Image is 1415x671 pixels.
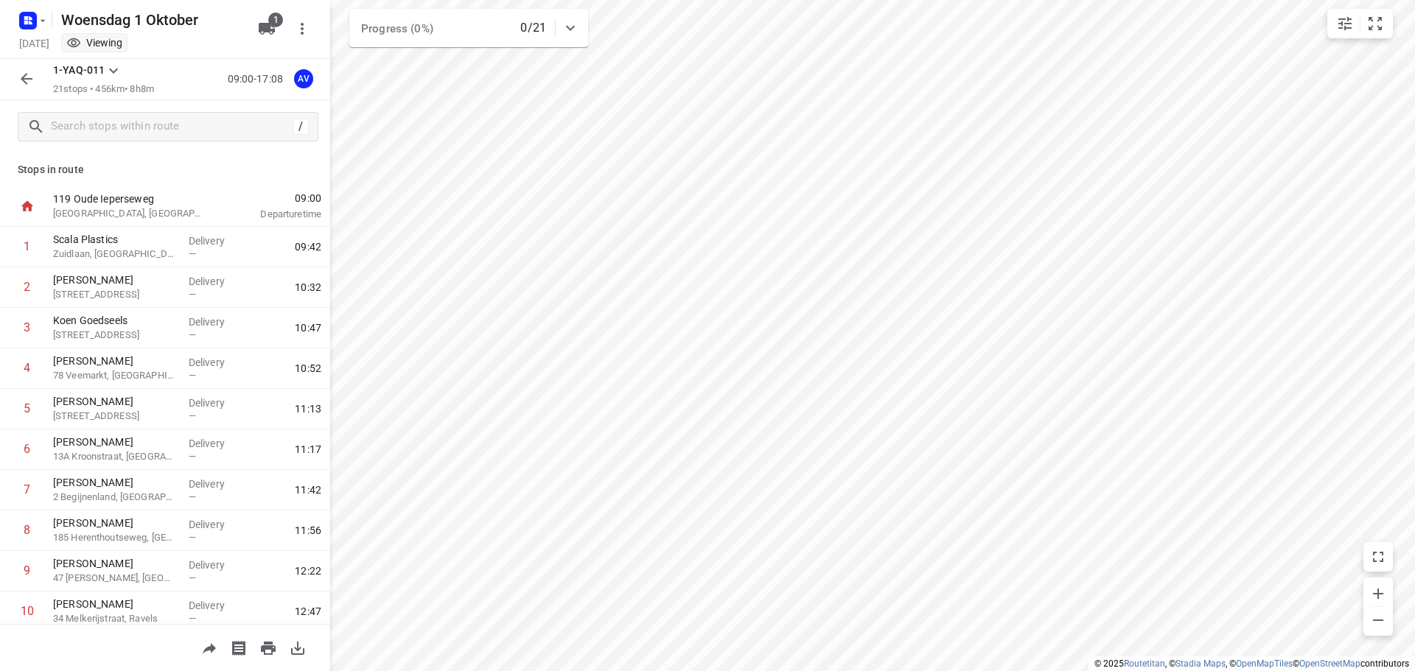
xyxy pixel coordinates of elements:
p: [GEOGRAPHIC_DATA], [GEOGRAPHIC_DATA] [53,206,206,221]
span: 10:52 [295,361,321,376]
p: [PERSON_NAME] [53,394,177,409]
p: [PERSON_NAME] [53,597,177,611]
p: Delivery [189,396,243,410]
span: — [189,613,196,624]
p: Delivery [189,436,243,451]
button: Map settings [1330,9,1360,38]
p: Scala Plastics [53,232,177,247]
span: 11:17 [295,442,321,457]
div: Progress (0%)0/21 [349,9,588,47]
div: 1 [24,239,30,253]
div: 9 [24,563,30,577]
span: — [189,451,196,462]
span: Assigned to Axel Verzele [289,71,318,85]
span: Share route [195,640,224,654]
p: [PERSON_NAME] [53,475,177,490]
span: — [189,329,196,340]
p: Koen Goedseels [53,313,177,328]
div: 5 [24,401,30,415]
span: 10:32 [295,280,321,295]
p: 13A Kroonstraat, [GEOGRAPHIC_DATA][PERSON_NAME] [53,449,177,464]
div: 4 [24,361,30,375]
span: — [189,491,196,502]
p: Delivery [189,315,243,329]
button: More [287,14,317,43]
p: [PERSON_NAME] [53,435,177,449]
div: 7 [24,482,30,496]
p: 78 Veemarkt, [GEOGRAPHIC_DATA] [53,368,177,383]
span: — [189,572,196,583]
span: Download route [283,640,312,654]
p: 2 Begijnenland, [GEOGRAPHIC_DATA] [53,490,177,505]
p: Delivery [189,558,243,572]
span: — [189,248,196,259]
a: Stadia Maps [1175,658,1226,669]
span: 12:22 [295,563,321,578]
p: 09:00-17:08 [228,71,289,87]
p: Delivery [189,517,243,532]
a: OpenMapTiles [1236,658,1293,669]
span: 11:13 [295,401,321,416]
p: 0/21 [520,19,546,37]
p: 34 Melkerijstraat, Ravels [53,611,177,626]
span: Print route [254,640,283,654]
p: 1-YAQ-011 [53,63,105,78]
span: — [189,410,196,421]
div: You are currently in view mode. To make any changes, go to edit project. [66,35,122,50]
input: Search stops within route [51,116,293,138]
p: [PERSON_NAME] [53,516,177,530]
p: Departure time [224,207,321,222]
a: OpenStreetMap [1299,658,1360,669]
span: 1 [268,13,283,27]
p: 185 Herenthoutseweg, Herentals [53,530,177,545]
p: [PERSON_NAME] [53,354,177,368]
span: — [189,289,196,300]
button: 1 [252,14,282,43]
div: 2 [24,280,30,294]
a: Routetitan [1124,658,1165,669]
span: 10:47 [295,320,321,335]
p: Delivery [189,598,243,613]
div: small contained button group [1327,9,1393,38]
p: Delivery [189,274,243,289]
p: Delivery [189,233,243,248]
span: 09:00 [224,191,321,205]
div: 6 [24,442,30,456]
p: 47 [PERSON_NAME], [GEOGRAPHIC_DATA] [53,571,177,586]
p: 119 Oude Ieperseweg [53,192,206,206]
span: — [189,370,196,381]
p: [PERSON_NAME] [53,556,177,571]
div: 3 [24,320,30,334]
p: Stops in route [18,162,312,178]
span: 11:42 [295,482,321,497]
span: 09:42 [295,239,321,254]
p: 128 Blaasveldstraat, Willebroek [53,287,177,302]
span: Progress (0%) [361,22,433,35]
p: Delivery [189,355,243,370]
p: [STREET_ADDRESS] [53,409,177,424]
p: 21 stops • 456km • 8h8m [53,82,154,96]
div: 10 [21,604,34,618]
div: / [293,119,309,135]
div: 8 [24,523,30,537]
p: [PERSON_NAME] [53,273,177,287]
span: 11:56 [295,523,321,538]
p: Delivery [189,477,243,491]
span: 12:47 [295,604,321,619]
li: © 2025 , © , © © contributors [1094,658,1409,669]
p: [STREET_ADDRESS] [53,328,177,342]
p: Zuidlaan, [GEOGRAPHIC_DATA] [53,247,177,261]
span: Print shipping labels [224,640,254,654]
span: — [189,532,196,543]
